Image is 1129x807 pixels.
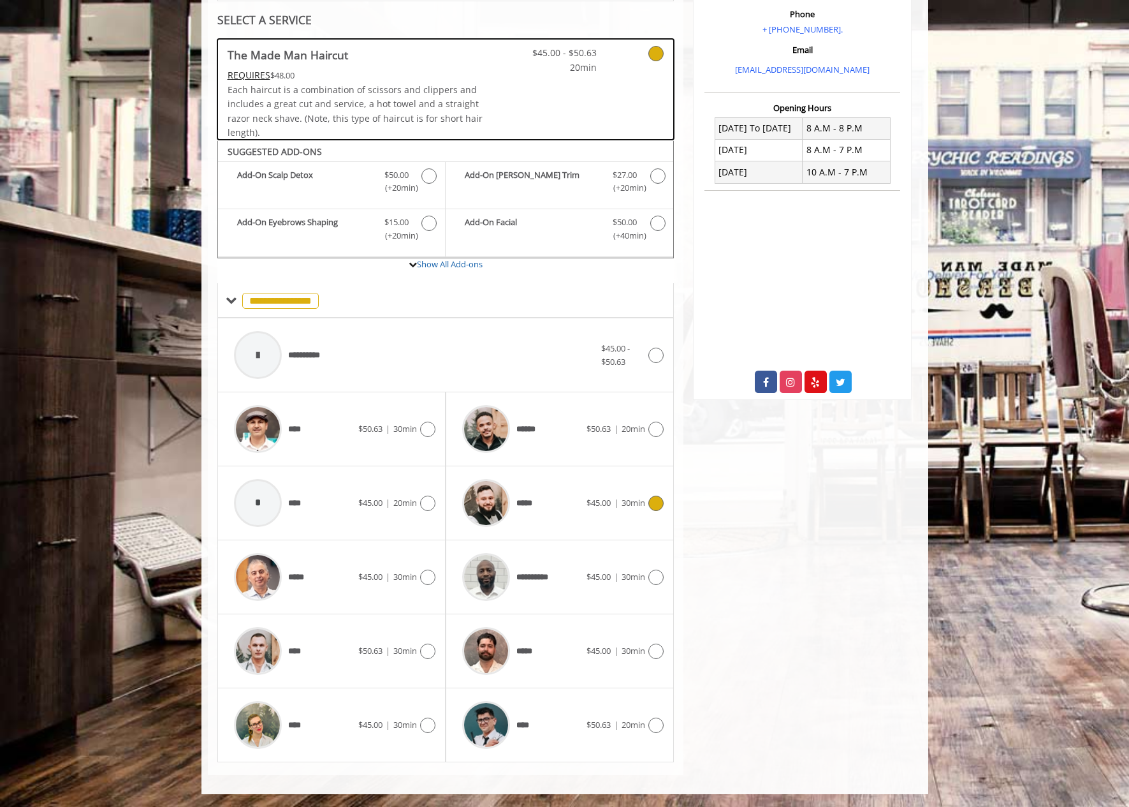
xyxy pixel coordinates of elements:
b: Add-On Scalp Detox [237,168,372,195]
span: $27.00 [613,168,637,182]
span: 30min [393,423,417,434]
span: $45.00 [586,571,611,582]
span: $50.63 [358,423,382,434]
span: $45.00 [586,645,611,656]
h3: Opening Hours [704,103,900,112]
span: $15.00 [384,216,409,229]
span: | [386,497,390,508]
span: 30min [622,571,645,582]
span: 30min [393,645,417,656]
td: [DATE] [715,139,803,161]
span: 30min [393,719,417,730]
span: (+20min ) [377,229,415,242]
span: | [386,423,390,434]
span: | [614,571,618,582]
td: 8 A.M - 7 P.M [803,139,891,161]
b: Add-On Eyebrows Shaping [237,216,372,242]
a: [EMAIL_ADDRESS][DOMAIN_NAME] [735,64,870,75]
td: [DATE] To [DATE] [715,117,803,139]
span: (+20min ) [606,181,643,195]
span: $50.00 [613,216,637,229]
span: | [614,423,618,434]
span: | [386,719,390,730]
span: $45.00 - $50.63 [521,46,597,60]
span: 20min [622,423,645,434]
b: Add-On Facial [465,216,600,242]
h3: Email [708,45,897,54]
span: Each haircut is a combination of scissors and clippers and includes a great cut and service, a ho... [228,84,483,138]
span: $45.00 [358,719,382,730]
span: $50.63 [586,719,611,730]
div: The Made Man Haircut Add-onS [217,140,674,258]
span: 20min [521,61,597,75]
span: $45.00 [358,571,382,582]
span: 20min [622,719,645,730]
label: Add-On Eyebrows Shaping [224,216,439,246]
span: | [614,719,618,730]
span: | [386,645,390,656]
span: | [614,497,618,508]
span: (+40min ) [606,229,643,242]
b: Add-On [PERSON_NAME] Trim [465,168,600,195]
span: | [614,645,618,656]
span: $50.00 [384,168,409,182]
a: + [PHONE_NUMBER]. [762,24,843,35]
td: [DATE] [715,161,803,183]
span: 20min [393,497,417,508]
div: $48.00 [228,68,484,82]
span: (+20min ) [377,181,415,195]
span: $50.63 [358,645,382,656]
label: Add-On Beard Trim [452,168,667,198]
span: This service needs some Advance to be paid before we block your appointment [228,69,270,81]
label: Add-On Scalp Detox [224,168,439,198]
span: 30min [622,645,645,656]
td: 8 A.M - 8 P.M [803,117,891,139]
label: Add-On Facial [452,216,667,246]
span: 30min [393,571,417,582]
span: $45.00 [586,497,611,508]
span: $50.63 [586,423,611,434]
span: | [386,571,390,582]
b: SUGGESTED ADD-ONS [228,145,322,158]
b: The Made Man Haircut [228,46,348,64]
span: $45.00 [358,497,382,508]
td: 10 A.M - 7 P.M [803,161,891,183]
a: Show All Add-ons [417,258,483,270]
h3: Phone [708,10,897,19]
span: $45.00 - $50.63 [601,343,630,367]
div: SELECT A SERVICE [217,14,674,26]
span: 30min [622,497,645,508]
